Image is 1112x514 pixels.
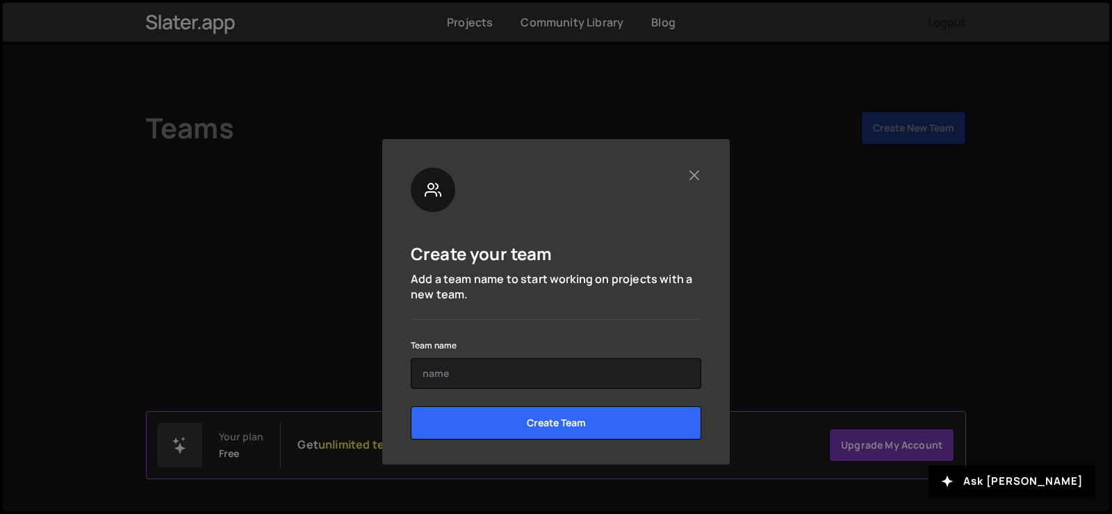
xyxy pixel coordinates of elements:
[411,243,553,264] h5: Create your team
[929,465,1095,497] button: Ask [PERSON_NAME]
[411,339,457,353] label: Team name
[411,358,701,389] input: name
[411,406,701,440] input: Create Team
[687,168,701,182] button: Close
[411,271,701,303] p: Add a team name to start working on projects with a new team.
